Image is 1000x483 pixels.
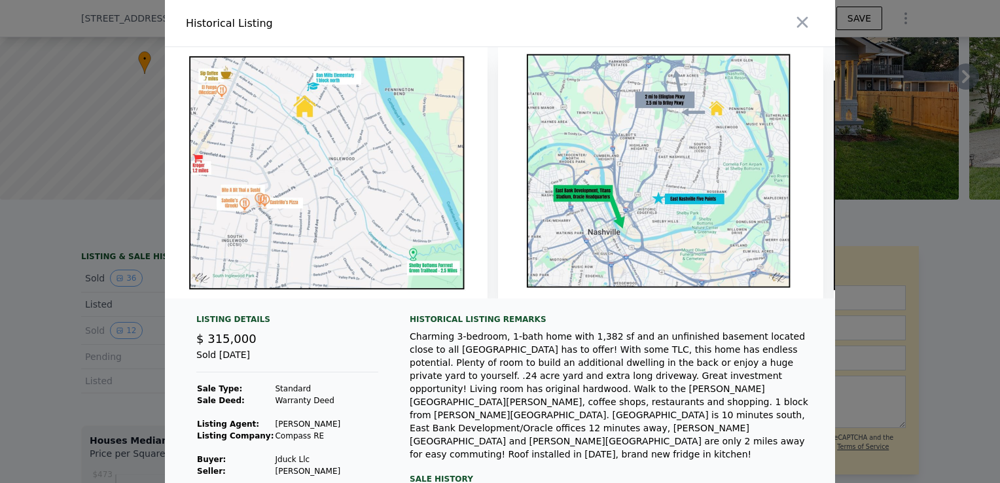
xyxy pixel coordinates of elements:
div: Historical Listing remarks [410,314,814,325]
td: Warranty Deed [274,395,341,406]
td: [PERSON_NAME] [274,418,341,430]
div: Historical Listing [186,16,495,31]
td: Standard [274,383,341,395]
strong: Sale Deed: [197,396,245,405]
img: Property Img [498,47,823,298]
td: Jduck Llc [274,454,341,465]
strong: Seller : [197,467,226,476]
strong: Listing Company: [197,431,274,440]
span: $ 315,000 [196,332,257,346]
img: Property Img [162,47,488,298]
td: [PERSON_NAME] [274,465,341,477]
strong: Listing Agent: [197,420,259,429]
div: Charming 3-bedroom, 1-bath home with 1,382 sf and an unfinished basement located close to all [GE... [410,330,814,461]
div: Listing Details [196,314,378,330]
div: Sold [DATE] [196,348,378,372]
td: Compass RE [274,430,341,442]
strong: Sale Type: [197,384,242,393]
strong: Buyer : [197,455,226,464]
